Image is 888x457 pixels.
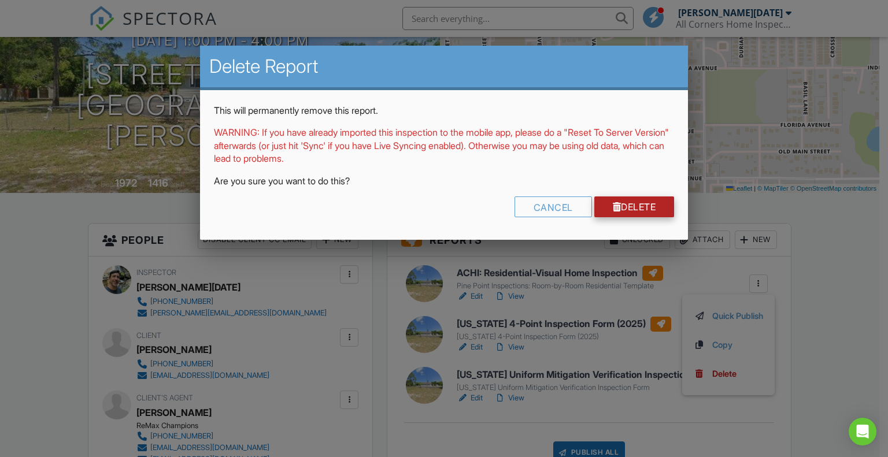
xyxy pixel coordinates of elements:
[214,104,675,117] p: This will permanently remove this report.
[214,126,675,165] p: WARNING: If you have already imported this inspection to the mobile app, please do a "Reset To Se...
[214,174,675,187] p: Are you sure you want to do this?
[594,196,675,217] a: Delete
[209,55,679,78] h2: Delete Report
[515,196,592,217] div: Cancel
[849,418,876,445] div: Open Intercom Messenger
